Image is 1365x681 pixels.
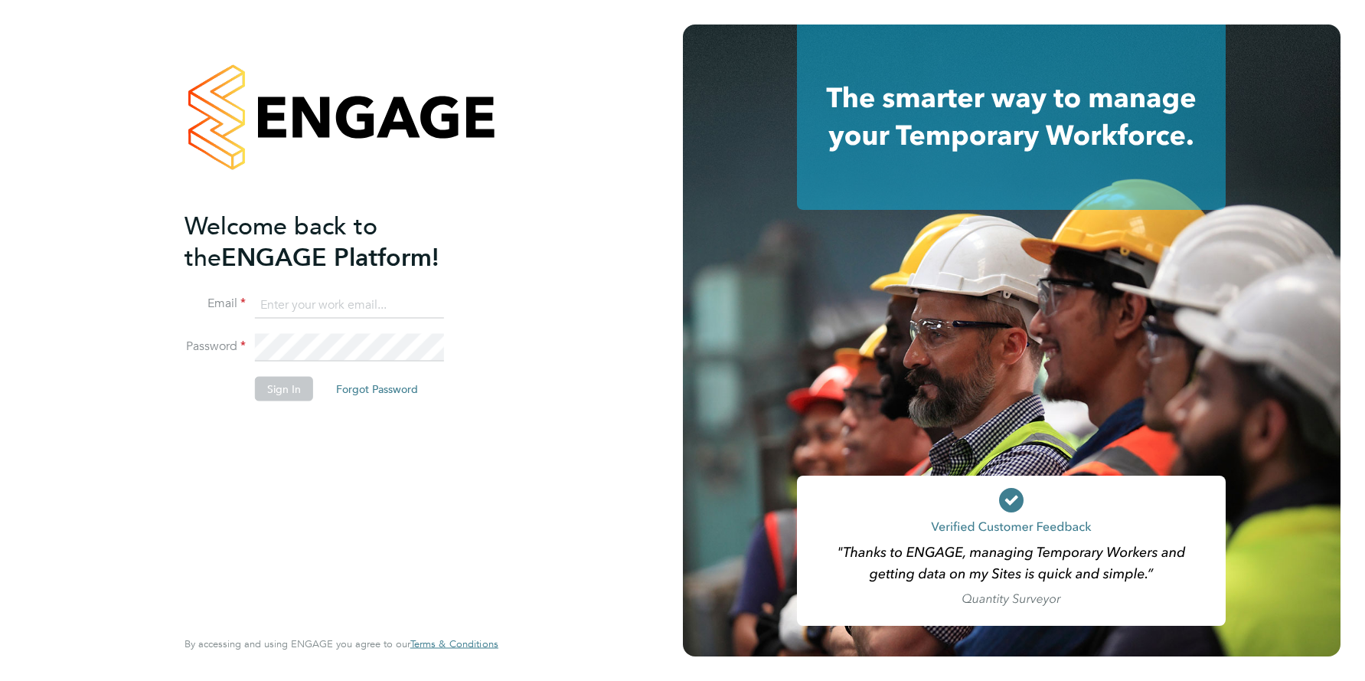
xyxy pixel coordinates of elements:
[255,377,313,401] button: Sign In
[255,291,444,319] input: Enter your work email...
[324,377,430,401] button: Forgot Password
[185,296,246,312] label: Email
[410,638,498,650] a: Terms & Conditions
[185,339,246,355] label: Password
[185,211,377,272] span: Welcome back to the
[410,637,498,650] span: Terms & Conditions
[185,637,498,650] span: By accessing and using ENGAGE you agree to our
[185,210,483,273] h2: ENGAGE Platform!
